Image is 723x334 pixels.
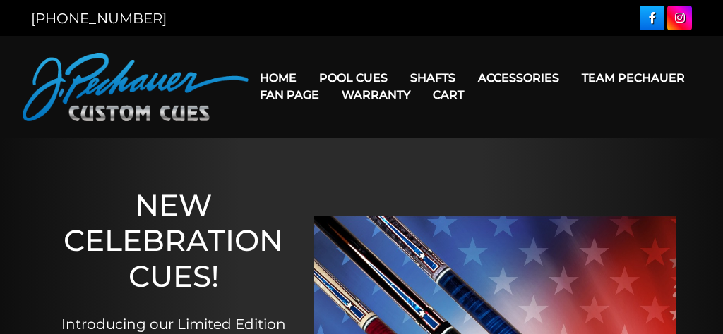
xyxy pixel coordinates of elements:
[249,60,308,96] a: Home
[570,60,696,96] a: Team Pechauer
[61,187,286,294] h1: NEW CELEBRATION CUES!
[422,77,475,113] a: Cart
[31,10,167,27] a: [PHONE_NUMBER]
[23,53,249,121] img: Pechauer Custom Cues
[467,60,570,96] a: Accessories
[308,60,399,96] a: Pool Cues
[330,77,422,113] a: Warranty
[399,60,467,96] a: Shafts
[249,77,330,113] a: Fan Page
